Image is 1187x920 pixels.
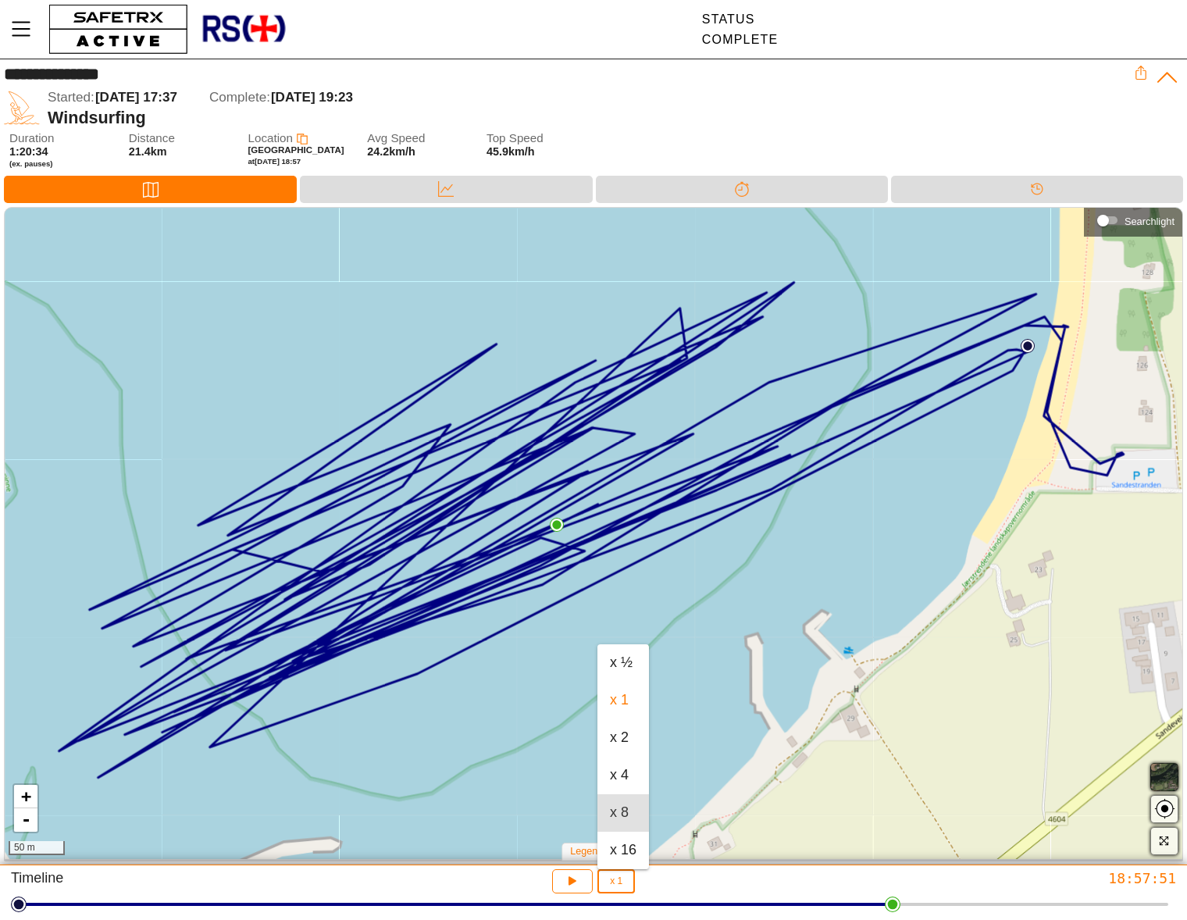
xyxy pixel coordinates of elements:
div: x 16 [610,842,636,859]
a: Zoom in [14,785,37,808]
span: 21.4km [129,145,167,158]
span: at [DATE] 18:57 [248,157,301,166]
span: Top Speed [487,132,586,145]
span: Distance [129,132,229,145]
span: [DATE] 19:23 [271,90,353,105]
div: 50 m [9,841,65,855]
span: 24.2km/h [367,145,415,158]
button: x 1 [597,869,635,893]
span: Started: [48,90,94,105]
span: x 1 [610,876,622,886]
div: x 1 [610,692,636,709]
img: WIND_SURFING.svg [4,90,40,126]
div: Timeline [11,869,395,893]
span: Avg Speed [367,132,467,145]
span: [DATE] 17:37 [95,90,177,105]
span: Duration [9,132,109,145]
span: Location [248,131,293,144]
div: x 8 [610,804,636,822]
span: Legend [570,846,603,857]
div: 18:57:51 [792,869,1176,887]
span: [GEOGRAPHIC_DATA] [248,145,344,155]
img: PathEnd.svg [550,518,564,532]
div: x 4 [610,767,636,784]
div: x 2 [610,729,636,747]
a: Zoom out [14,808,37,832]
div: Windsurfing [48,108,1134,128]
div: Searchlight [1092,209,1175,232]
div: Complete [702,33,779,47]
div: Timeline [891,176,1183,203]
div: Status [702,12,779,27]
span: (ex. pauses) [9,159,109,169]
span: 1:20:34 [9,145,48,158]
div: Searchlight [1125,216,1175,227]
span: 45.9km/h [487,145,535,158]
img: PathStart.svg [1021,339,1035,353]
div: Map [4,176,297,203]
div: Splits [596,176,888,203]
span: Complete: [209,90,270,105]
div: Data [300,176,592,203]
div: x ½ [610,654,636,672]
img: RescueLogo.png [201,4,287,55]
